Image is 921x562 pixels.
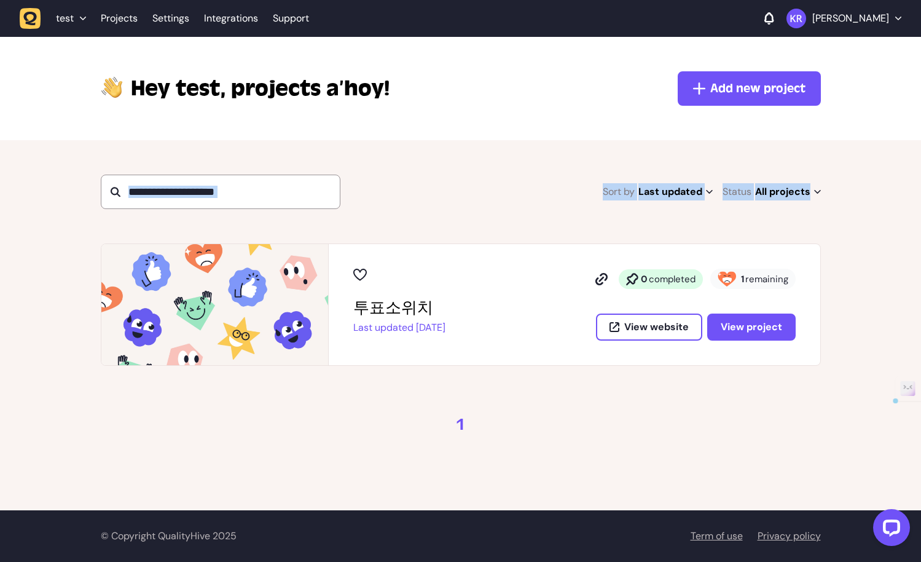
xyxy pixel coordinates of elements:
span: View website [624,322,689,332]
span: Last updated [638,183,713,200]
span: test [131,74,226,103]
p: [PERSON_NAME] [812,12,889,25]
span: remaining [745,273,788,285]
img: 투표소위치 [101,244,328,365]
button: Add new project [678,71,821,106]
span: Add new project [710,80,805,97]
h2: 투표소위치 [353,298,445,318]
span: completed [649,273,696,285]
img: Kenny Roh [786,9,806,28]
strong: 1 [741,273,744,285]
strong: 0 [641,273,648,285]
span: All projects [755,183,821,200]
a: Support [273,12,309,25]
a: Integrations [204,7,258,30]
p: projects a’hoy! [131,74,390,103]
span: View project [721,320,782,333]
a: Privacy policy [758,529,821,542]
a: Settings [152,7,189,30]
span: © Copyright QualityHive 2025 [101,529,237,542]
a: Projects [101,7,138,30]
a: Term of use [691,529,743,542]
p: Last updated [DATE] [353,322,445,334]
span: Status [723,183,751,200]
iframe: LiveChat chat widget [863,504,915,556]
span: Sort by [603,183,635,200]
button: View project [707,314,796,341]
button: View website [596,314,702,341]
span: test [56,12,74,25]
button: test [20,7,93,30]
button: [PERSON_NAME] [786,9,901,28]
a: 1 [456,415,466,435]
img: hi-hand [101,74,123,99]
